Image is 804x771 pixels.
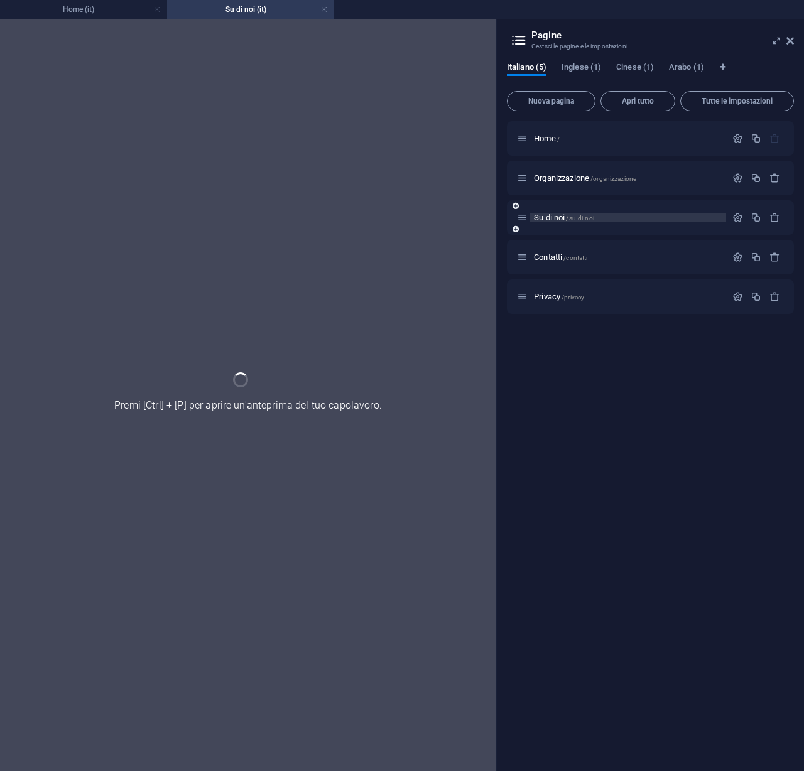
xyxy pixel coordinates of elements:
div: Impostazioni [732,252,743,262]
div: Organizzazione/organizzazione [530,174,726,182]
span: Cinese (1) [616,60,654,77]
span: /su-di-noi [566,215,594,222]
div: Duplicato [751,212,761,223]
div: Su di noi/su-di-noi [530,213,726,222]
div: Impostazioni [732,291,743,302]
span: Arabo (1) [669,60,704,77]
span: Apri tutto [606,97,670,105]
div: Schede lingua [507,62,794,86]
div: Impostazioni [732,173,743,183]
h3: Gestsci le pagine e le impostazioni [531,41,769,52]
div: Impostazioni [732,212,743,223]
div: Duplicato [751,133,761,144]
div: Duplicato [751,291,761,302]
div: Contatti/contatti [530,253,726,261]
span: Fai clic per aprire la pagina [534,292,584,301]
h2: Pagine [531,30,794,41]
div: Rimuovi [769,291,780,302]
button: Nuova pagina [507,91,595,111]
div: Home/ [530,134,726,143]
button: Tutte le impostazioni [680,91,794,111]
span: Italiano (5) [507,60,546,77]
span: Tutte le impostazioni [686,97,788,105]
div: Duplicato [751,252,761,262]
span: /contatti [563,254,587,261]
span: /privacy [562,294,584,301]
span: Fai clic per aprire la pagina [534,252,587,262]
div: Privacy/privacy [530,293,726,301]
div: Duplicato [751,173,761,183]
span: / [557,136,560,143]
span: Fai clic per aprire la pagina [534,134,560,143]
span: Su di noi [534,213,594,222]
div: Rimuovi [769,173,780,183]
span: Fai clic per aprire la pagina [534,173,636,183]
span: /organizzazione [590,175,636,182]
span: Inglese (1) [562,60,601,77]
h4: Su di noi (it) [167,3,334,16]
div: La pagina iniziale non può essere eliminata [769,133,780,144]
div: Rimuovi [769,212,780,223]
div: Rimuovi [769,252,780,262]
span: Nuova pagina [513,97,590,105]
button: Apri tutto [600,91,675,111]
div: Impostazioni [732,133,743,144]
